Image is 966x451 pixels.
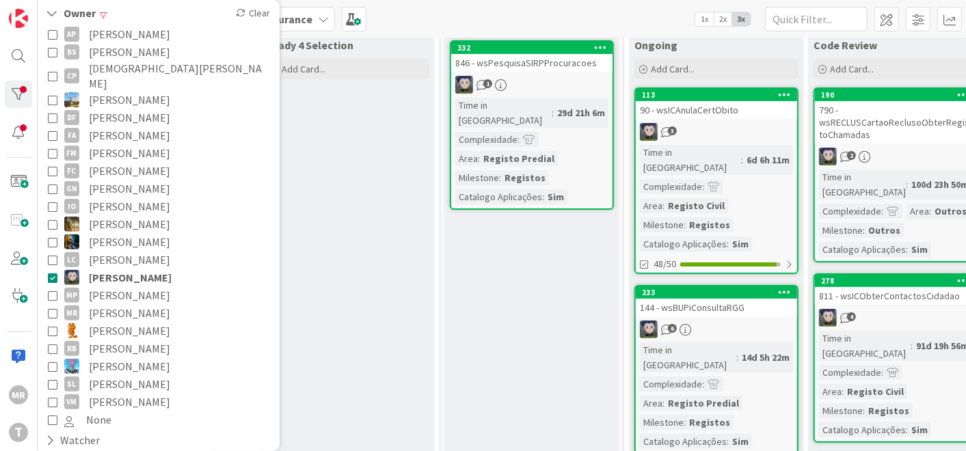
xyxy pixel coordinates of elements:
span: : [727,434,729,449]
span: : [863,403,865,418]
img: LS [640,123,658,141]
span: : [702,179,704,194]
div: 6d 6h 11m [743,152,793,167]
img: DG [64,92,79,107]
div: Outros [865,223,904,238]
div: RB [64,341,79,356]
span: Code Review [814,38,877,52]
button: RB [PERSON_NAME] [48,340,269,357]
div: Registo Predial [480,151,558,166]
div: FC [64,163,79,178]
a: 332846 - wsPesquisaSIRPProcuracoesLSTime in [GEOGRAPHIC_DATA]:29d 21h 6mComplexidade:Area:Registo... [450,40,614,210]
div: Area [819,384,842,399]
span: 4 [847,312,856,321]
span: [PERSON_NAME] [89,144,170,162]
img: LS [64,270,79,285]
a: 11390 - wsICAnulaCertObitoLSTime in [GEOGRAPHIC_DATA]:6d 6h 11mComplexidade:Area:Registo CivilMil... [634,87,799,274]
span: [PERSON_NAME] [89,340,170,357]
span: [PERSON_NAME] [89,393,170,411]
span: None [86,411,111,428]
div: Milestone [455,170,499,185]
div: LS [636,123,797,141]
div: MP [64,288,79,303]
span: [PERSON_NAME] [89,109,170,126]
button: RL [PERSON_NAME] [48,322,269,340]
div: Owner [44,5,97,22]
div: Complexidade [819,365,881,380]
img: LS [819,309,837,327]
button: FA [PERSON_NAME] [48,126,269,144]
span: 1x [695,12,714,26]
div: 14d 5h 22m [738,350,793,365]
div: Time in [GEOGRAPHIC_DATA] [819,169,906,200]
div: Complexidade [455,132,518,147]
span: : [727,236,729,251]
div: AP [64,27,79,42]
div: 233 [636,286,797,299]
button: AP [PERSON_NAME] [48,25,269,43]
div: Catalogo Aplicações [455,189,542,204]
div: Registo Civil [844,384,907,399]
div: Sim [729,236,752,251]
div: Complexidade [819,204,881,219]
span: [PERSON_NAME] [89,25,170,43]
div: FA [64,128,79,143]
button: LS [PERSON_NAME] [48,269,269,286]
div: 846 - wsPesquisaSIRPProcuracoes [451,54,613,72]
div: Registos [686,217,734,232]
div: Milestone [819,403,863,418]
button: VM [PERSON_NAME] [48,393,269,411]
span: Add Card... [651,63,695,75]
div: MR [9,385,28,405]
div: BS [64,44,79,59]
span: [PERSON_NAME] [89,215,170,233]
div: Registo Predial [665,396,742,411]
span: : [478,151,480,166]
button: JC [PERSON_NAME] [48,233,269,251]
div: Milestone [640,217,684,232]
button: CP [DEMOGRAPHIC_DATA][PERSON_NAME] [48,61,269,91]
button: BS [PERSON_NAME] [48,43,269,61]
div: Sim [908,242,931,257]
span: [PERSON_NAME] [89,197,170,215]
div: Registo Civil [665,198,728,213]
div: LC [64,252,79,267]
span: [PERSON_NAME] [89,251,170,269]
button: FM [PERSON_NAME] [48,144,269,162]
span: [PERSON_NAME] [89,322,170,340]
div: Time in [GEOGRAPHIC_DATA] [640,145,741,175]
span: : [736,350,738,365]
div: 332 [451,42,613,54]
button: FC [PERSON_NAME] [48,162,269,180]
div: Catalogo Aplicações [819,242,906,257]
button: MP [PERSON_NAME] [48,286,269,304]
button: IO [PERSON_NAME] [48,197,269,215]
span: [PERSON_NAME] [89,91,170,109]
span: : [662,396,665,411]
img: LS [455,76,473,94]
span: : [518,132,520,147]
span: [PERSON_NAME] [89,233,170,251]
div: 332846 - wsPesquisaSIRPProcuracoes [451,42,613,72]
div: Sim [544,189,567,204]
input: Quick Filter... [765,7,868,31]
div: Area [640,396,662,411]
span: Add Card... [282,63,325,75]
span: [PERSON_NAME] [89,180,170,197]
div: Sim [729,434,752,449]
div: Area [640,198,662,213]
span: [PERSON_NAME] [89,304,170,322]
button: DF [PERSON_NAME] [48,109,269,126]
div: 90 - wsICAnulaCertObito [636,101,797,119]
span: 2 [847,151,856,160]
span: 48/50 [654,257,676,271]
span: : [842,384,844,399]
span: [PERSON_NAME] [89,375,170,393]
div: Time in [GEOGRAPHIC_DATA] [455,98,552,128]
span: : [929,204,931,219]
div: 233 [642,288,797,297]
span: 3 [668,126,677,135]
div: CP [64,68,79,83]
span: : [741,152,743,167]
button: DG [PERSON_NAME] [48,91,269,109]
